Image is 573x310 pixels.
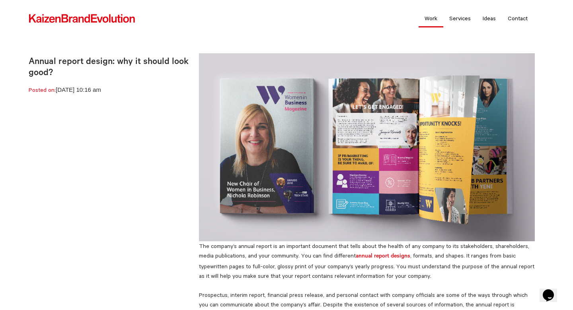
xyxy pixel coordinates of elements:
[29,87,56,93] span: Posted on:
[199,241,535,281] p: The company’s annual report is an important document that tells about the health of any company t...
[419,8,443,28] a: Work
[502,8,534,28] a: Contact
[443,8,477,28] a: Services
[356,254,410,260] strong: annual report designs
[477,8,502,28] a: Ideas
[29,57,194,79] h2: Annual report design: why it should look good?
[356,252,410,259] a: annual report designs
[28,14,136,24] img: kbe_logo_new.svg
[540,278,565,302] iframe: chat widget
[199,53,535,241] img: KBE-Services-Annual-Report-04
